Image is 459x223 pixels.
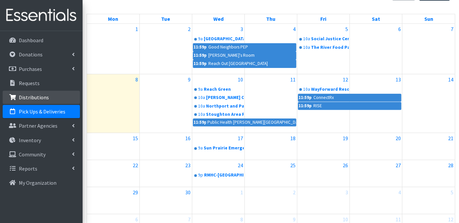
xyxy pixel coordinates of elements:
a: September 24, 2025 [236,160,244,171]
a: Pick Ups & Deliveries [3,105,80,118]
a: Saturday [371,14,381,23]
a: September 11, 2025 [289,74,297,85]
div: 9a [198,36,203,42]
div: WayForward Resources [311,86,349,93]
div: Stoughton Area Resource Team [206,111,244,118]
td: September 1, 2025 [87,24,139,74]
a: 11:59pRISE [298,102,401,110]
td: September 20, 2025 [350,133,402,160]
td: September 13, 2025 [350,74,402,133]
a: October 4, 2025 [397,187,402,198]
a: 11:59pPublic Health [PERSON_NAME][GEOGRAPHIC_DATA] [193,118,296,126]
a: Dashboard [3,34,80,47]
a: 9a[GEOGRAPHIC_DATA] [193,35,244,43]
td: September 12, 2025 [297,74,350,133]
a: 11:59p[PERSON_NAME]'s Room [193,51,296,59]
td: September 29, 2025 [87,187,139,214]
a: September 16, 2025 [184,133,192,143]
a: 11:59pConnectRx [298,94,401,102]
td: September 10, 2025 [192,74,244,133]
div: 10a [198,103,205,110]
div: Reach Green [204,86,244,93]
div: 11:59p [298,102,312,110]
a: September 29, 2025 [131,187,139,198]
a: 9pRMHC-[GEOGRAPHIC_DATA] [193,171,244,179]
a: September 27, 2025 [394,160,402,171]
td: October 4, 2025 [350,187,402,214]
div: Social Justice Center [311,36,349,42]
a: September 17, 2025 [236,133,244,143]
a: 10a[PERSON_NAME] Community Education Center [193,94,244,102]
p: Requests [19,80,40,86]
td: September 22, 2025 [87,160,139,187]
a: Distributions [3,91,80,104]
td: September 23, 2025 [139,160,192,187]
td: September 17, 2025 [192,133,244,160]
p: Inventory [19,137,41,143]
a: September 20, 2025 [394,133,402,143]
div: 9p [198,172,203,178]
a: September 13, 2025 [394,74,402,85]
a: September 19, 2025 [341,133,349,143]
td: October 5, 2025 [402,187,455,214]
td: September 5, 2025 [297,24,350,74]
a: September 18, 2025 [289,133,297,143]
a: September 10, 2025 [236,74,244,85]
p: My Organization [19,179,56,186]
a: 10aThe River Food Pantry [298,44,349,51]
a: Tuesday [160,14,171,23]
td: September 15, 2025 [87,133,139,160]
a: September 22, 2025 [131,160,139,171]
a: 9aSun Prairie Emergency Food Pantry ([GEOGRAPHIC_DATA]) [193,144,244,152]
td: September 16, 2025 [139,133,192,160]
td: September 3, 2025 [192,24,244,74]
div: The River Food Pantry [311,44,349,51]
td: September 6, 2025 [350,24,402,74]
a: My Organization [3,176,80,189]
div: 10a [303,44,310,51]
p: Pick Ups & Deliveries [19,108,65,115]
a: September 25, 2025 [289,160,297,171]
div: 10a [303,86,310,93]
a: Community [3,148,80,161]
td: September 27, 2025 [350,160,402,187]
a: September 23, 2025 [184,160,192,171]
a: 10aWayForward Resources [298,85,349,93]
div: Sun Prairie Emergency Food Pantry ([GEOGRAPHIC_DATA]) [204,145,244,151]
p: Dashboard [19,37,43,44]
td: September 11, 2025 [244,74,297,133]
div: Northport and Packers Community Learning Centers [206,103,244,110]
a: Wednesday [212,14,225,23]
td: September 25, 2025 [244,160,297,187]
td: September 18, 2025 [244,133,297,160]
p: Reports [19,165,37,172]
a: 11:59pReach Out [GEOGRAPHIC_DATA] [193,60,296,68]
a: Inventory [3,134,80,147]
p: Community [19,151,46,158]
div: 9a [198,86,203,93]
a: Thursday [265,14,277,23]
div: Public Health [PERSON_NAME][GEOGRAPHIC_DATA] [207,119,296,126]
td: September 19, 2025 [297,133,350,160]
div: 9a [198,145,203,151]
div: 11:59p [298,94,312,101]
td: October 1, 2025 [192,187,244,214]
div: Good Neighbors PEP [208,44,248,51]
a: September 28, 2025 [447,160,455,171]
td: September 4, 2025 [244,24,297,74]
a: Friday [319,14,328,23]
td: September 9, 2025 [139,74,192,133]
p: Distributions [19,94,49,101]
td: September 28, 2025 [402,160,455,187]
a: October 1, 2025 [239,187,244,198]
div: ConnectRx [313,94,334,101]
a: Partner Agencies [3,119,80,132]
td: October 2, 2025 [244,187,297,214]
div: Reach Out [GEOGRAPHIC_DATA] [208,60,268,67]
a: September 3, 2025 [239,24,244,34]
td: September 26, 2025 [297,160,350,187]
div: RISE [313,102,322,110]
td: October 3, 2025 [297,187,350,214]
a: September 14, 2025 [447,74,455,85]
a: 11:59pGood Neighbors PEP [193,43,296,51]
